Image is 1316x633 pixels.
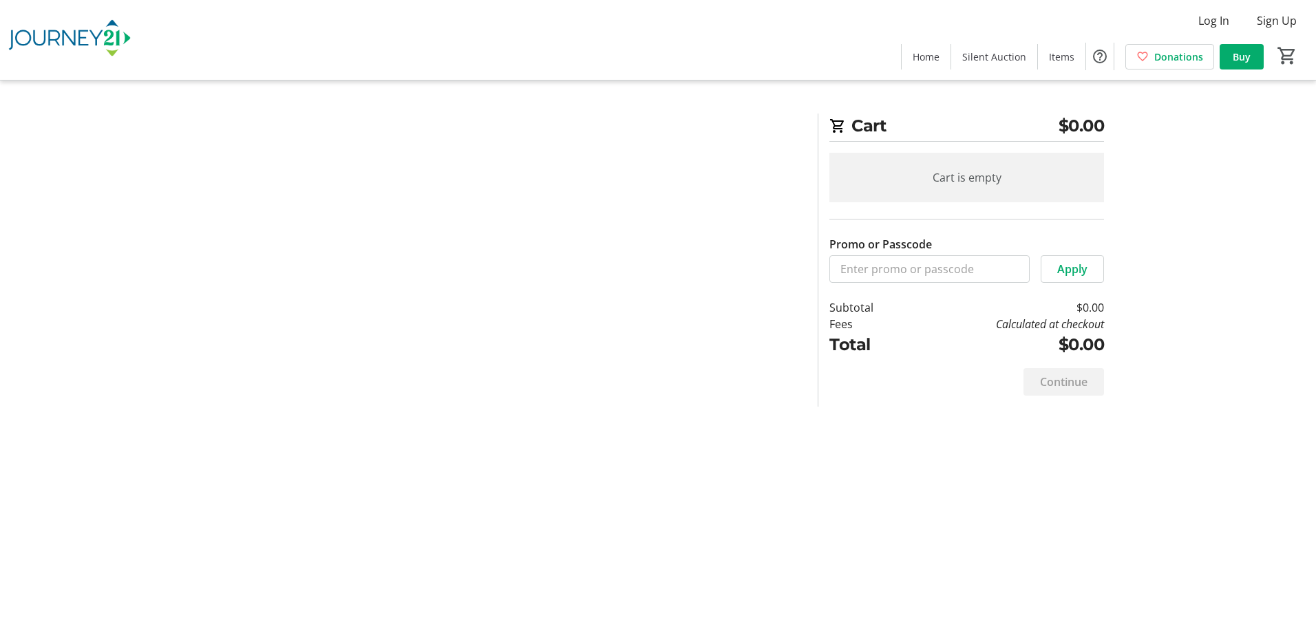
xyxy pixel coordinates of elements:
input: Enter promo or passcode [829,255,1030,283]
td: Subtotal [829,299,909,316]
td: $0.00 [909,299,1104,316]
a: Home [902,44,951,69]
button: Apply [1041,255,1104,283]
label: Promo or Passcode [829,236,932,253]
td: $0.00 [909,332,1104,357]
td: Calculated at checkout [909,316,1104,332]
td: Fees [829,316,909,332]
button: Sign Up [1246,10,1308,32]
span: Items [1049,50,1074,64]
span: $0.00 [1059,114,1105,138]
button: Log In [1187,10,1240,32]
div: Cart is empty [829,153,1104,202]
span: Sign Up [1257,12,1297,29]
button: Cart [1275,43,1299,68]
img: Journey21's Logo [8,6,131,74]
span: Log In [1198,12,1229,29]
a: Buy [1220,44,1264,69]
button: Help [1086,43,1114,70]
span: Buy [1233,50,1251,64]
a: Donations [1125,44,1214,69]
h2: Cart [829,114,1104,142]
a: Silent Auction [951,44,1037,69]
a: Items [1038,44,1085,69]
span: Donations [1154,50,1203,64]
span: Home [913,50,940,64]
span: Apply [1057,261,1087,277]
td: Total [829,332,909,357]
span: Silent Auction [962,50,1026,64]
